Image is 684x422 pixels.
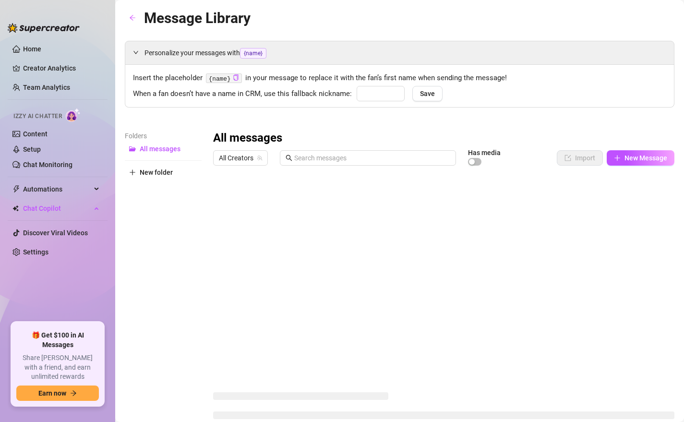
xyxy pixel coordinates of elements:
img: AI Chatter [66,108,81,122]
span: thunderbolt [12,185,20,193]
a: Settings [23,248,48,256]
input: Search messages [294,153,450,163]
span: expanded [133,49,139,55]
span: All messages [140,145,180,153]
code: {name} [206,73,242,84]
span: Chat Copilot [23,201,91,216]
div: Personalize your messages with{name} [125,41,674,64]
img: Chat Copilot [12,205,19,212]
button: Save [412,86,443,101]
span: 🎁 Get $100 in AI Messages [16,331,99,350]
img: logo-BBDzfeDw.svg [8,23,80,33]
span: plus [614,155,621,161]
span: Earn now [38,389,66,397]
a: Discover Viral Videos [23,229,88,237]
span: plus [129,169,136,176]
a: Chat Monitoring [23,161,72,169]
span: arrow-right [70,390,77,397]
span: folder-open [129,145,136,152]
span: {name} [240,48,266,59]
button: New Message [607,150,674,166]
span: New Message [624,154,667,162]
button: New folder [125,165,202,180]
a: Team Analytics [23,84,70,91]
span: When a fan doesn’t have a name in CRM, use this fallback nickname: [133,88,352,100]
a: Home [23,45,41,53]
article: Folders [125,131,202,141]
span: Izzy AI Chatter [13,112,62,121]
button: Earn nowarrow-right [16,386,99,401]
button: All messages [125,141,202,157]
article: Has media [468,150,501,156]
a: Setup [23,145,41,153]
span: search [286,155,292,161]
span: Insert the placeholder in your message to replace it with the fan’s first name when sending the m... [133,72,666,84]
span: Save [420,90,435,97]
span: team [257,155,263,161]
span: arrow-left [129,14,136,21]
article: Message Library [144,7,251,29]
h3: All messages [213,131,282,146]
span: New folder [140,169,173,176]
a: Content [23,130,48,138]
button: Click to Copy [233,74,239,82]
span: Personalize your messages with [144,48,666,59]
span: copy [233,74,239,81]
a: Creator Analytics [23,60,100,76]
span: All Creators [219,151,262,165]
button: Import [557,150,603,166]
span: Automations [23,181,91,197]
span: Share [PERSON_NAME] with a friend, and earn unlimited rewards [16,353,99,382]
